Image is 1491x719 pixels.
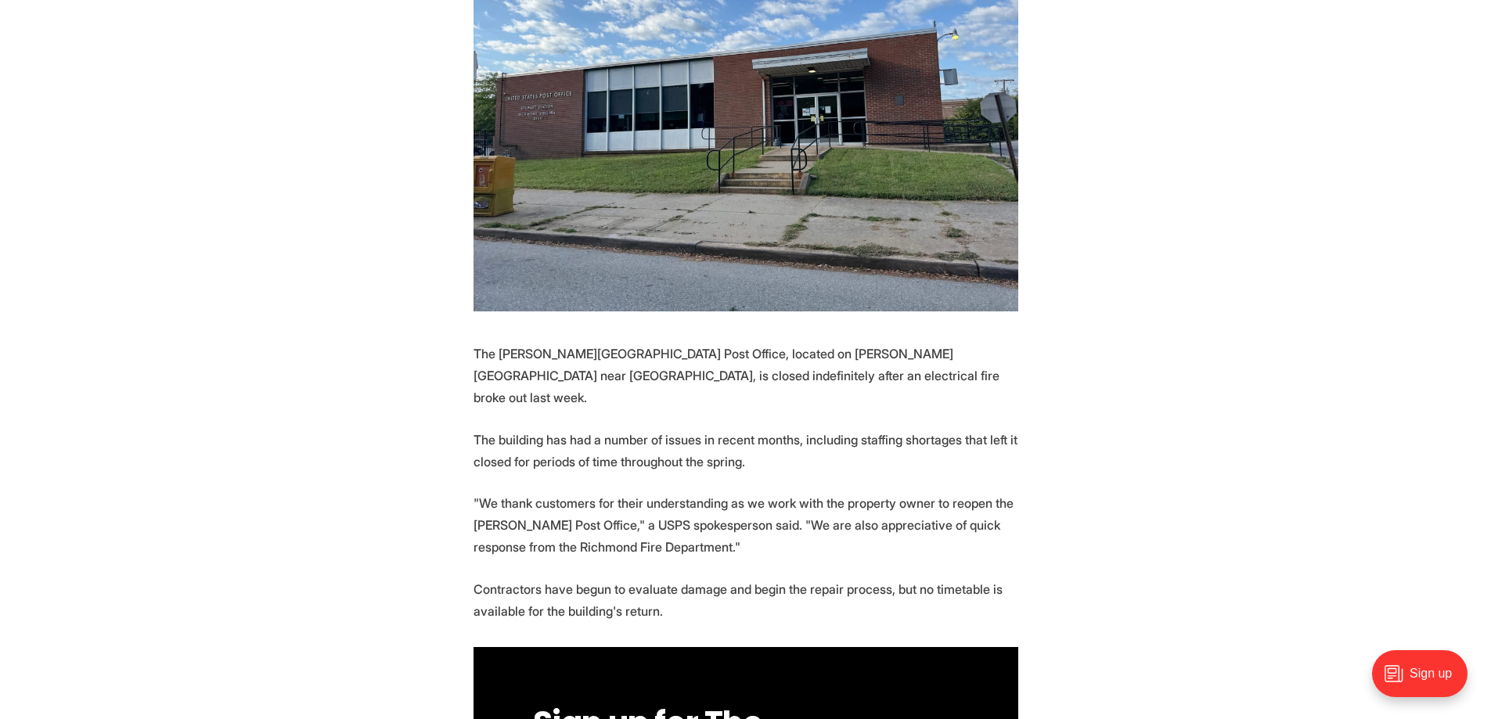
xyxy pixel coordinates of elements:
[474,343,1018,408] p: The [PERSON_NAME][GEOGRAPHIC_DATA] Post Office, located on [PERSON_NAME][GEOGRAPHIC_DATA] near [G...
[474,492,1018,558] p: "We thank customers for their understanding as we work with the property owner to reopen the [PER...
[474,429,1018,473] p: The building has had a number of issues in recent months, including staffing shortages that left ...
[1359,642,1491,719] iframe: portal-trigger
[474,578,1018,622] p: Contractors have begun to evaluate damage and begin the repair process, but no timetable is avail...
